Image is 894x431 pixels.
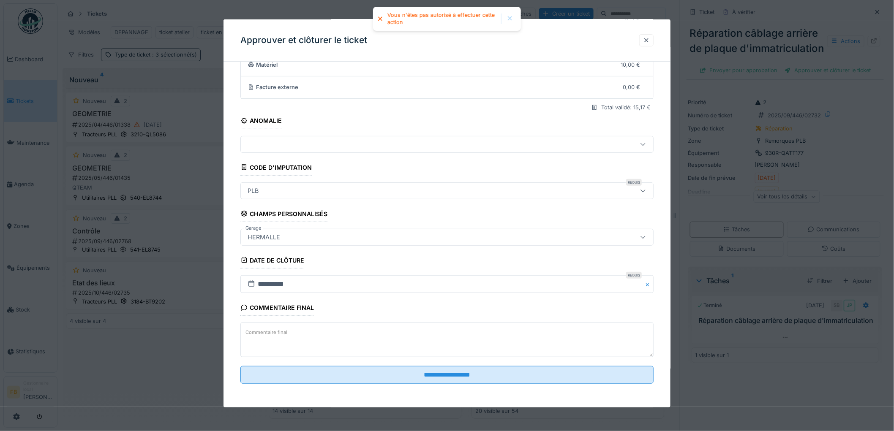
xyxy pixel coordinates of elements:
[387,12,497,26] div: Vous n'êtes pas autorisé à effectuer cette action
[244,79,650,95] summary: Facture externe0,00 €
[626,272,642,279] div: Requis
[244,57,650,73] summary: Matériel10,00 €
[240,161,312,176] div: Code d'imputation
[248,60,614,68] div: Matériel
[601,103,651,111] div: Total validé: 15,17 €
[623,83,640,91] div: 0,00 €
[621,60,640,68] div: 10,00 €
[244,327,289,338] label: Commentaire final
[240,114,282,129] div: Anomalie
[240,254,304,268] div: Date de clôture
[240,35,367,46] h3: Approuver et clôturer le ticket
[240,301,314,316] div: Commentaire final
[644,275,654,293] button: Close
[240,208,327,222] div: Champs personnalisés
[248,83,616,91] div: Facture externe
[244,225,263,232] label: Garage
[244,233,283,242] div: HERMALLE
[244,186,262,195] div: PLB
[626,179,642,186] div: Requis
